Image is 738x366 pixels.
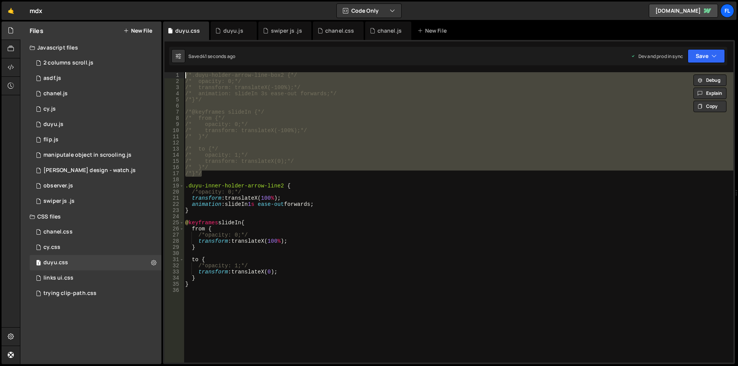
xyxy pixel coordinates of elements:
[649,4,718,18] a: [DOMAIN_NAME]
[165,152,184,158] div: 14
[165,103,184,109] div: 6
[165,84,184,91] div: 3
[43,136,58,143] div: flip.js
[165,91,184,97] div: 4
[30,55,161,71] div: 14087/36530.js
[165,287,184,293] div: 36
[165,214,184,220] div: 24
[165,238,184,244] div: 28
[30,26,43,35] h2: Files
[165,201,184,207] div: 22
[30,6,42,15] div: mdx
[165,189,184,195] div: 20
[693,88,726,99] button: Explain
[165,121,184,128] div: 9
[165,164,184,171] div: 16
[43,106,56,113] div: cy.js
[2,2,20,20] a: 🤙
[165,115,184,121] div: 8
[165,146,184,152] div: 13
[202,53,235,60] div: 41 seconds ago
[165,128,184,134] div: 10
[165,97,184,103] div: 5
[377,27,402,35] div: chanel.js
[165,109,184,115] div: 7
[43,198,75,205] div: swiper js .js
[43,259,68,266] div: duyu.css
[165,257,184,263] div: 31
[165,158,184,164] div: 15
[43,60,93,66] div: 2 columns scroll.js
[30,117,161,132] div: 14087/45503.js
[30,178,161,194] div: 14087/36990.js
[165,72,184,78] div: 1
[325,27,354,35] div: chanel.css
[693,101,726,112] button: Copy
[165,232,184,238] div: 27
[417,27,450,35] div: New File
[43,275,73,282] div: links ui.css
[30,286,161,301] div: 14087/36400.css
[337,4,401,18] button: Code Only
[223,27,243,35] div: duyu.js
[688,49,725,63] button: Save
[188,53,235,60] div: Saved
[30,194,161,209] div: 14087/45370.js
[165,275,184,281] div: 34
[43,167,136,174] div: [PERSON_NAME] design - watch.js
[165,244,184,250] div: 29
[30,132,161,147] div: 14087/37273.js
[43,229,73,235] div: chanel.css
[165,220,184,226] div: 25
[631,53,683,60] div: Dev and prod in sync
[30,270,161,286] div: 14087/37841.css
[165,263,184,269] div: 32
[165,171,184,177] div: 17
[30,163,161,178] div: 14087/35941.js
[693,75,726,86] button: Debug
[165,226,184,232] div: 26
[43,90,68,97] div: chanel.js
[30,71,161,86] div: 14087/43937.js
[271,27,302,35] div: swiper js .js
[43,244,60,251] div: cy.css
[165,140,184,146] div: 12
[43,75,61,82] div: asdf.js
[165,177,184,183] div: 18
[43,121,63,128] div: duyu.js
[43,152,131,159] div: maniputale object in scrooling.js
[43,290,96,297] div: trying clip-path.css
[123,28,152,34] button: New File
[165,134,184,140] div: 11
[30,224,161,240] div: 14087/45251.css
[20,209,161,224] div: CSS files
[165,207,184,214] div: 23
[165,78,184,84] div: 2
[30,86,161,101] div: 14087/45247.js
[43,182,73,189] div: observer.js
[30,255,161,270] div: 14087/45644.css
[30,147,161,163] div: 14087/36120.js
[30,240,161,255] div: 14087/44196.css
[175,27,200,35] div: duyu.css
[20,40,161,55] div: Javascript files
[165,281,184,287] div: 35
[165,195,184,201] div: 21
[165,250,184,257] div: 30
[165,269,184,275] div: 33
[165,183,184,189] div: 19
[30,101,161,117] div: 14087/44148.js
[720,4,734,18] a: fl
[36,260,41,267] span: 1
